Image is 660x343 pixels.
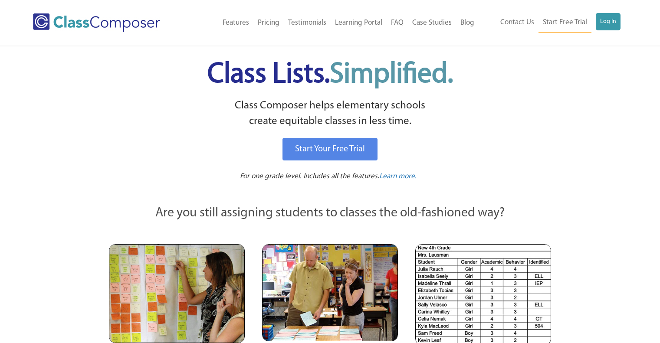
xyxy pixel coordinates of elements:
a: Testimonials [284,13,331,33]
a: Features [218,13,253,33]
a: Contact Us [496,13,539,32]
p: Class Composer helps elementary schools create equitable classes in less time. [108,98,553,130]
span: Start Your Free Trial [295,145,365,154]
a: Start Free Trial [539,13,591,33]
a: FAQ [387,13,408,33]
a: Case Studies [408,13,456,33]
span: Learn more. [379,173,417,180]
a: Learn more. [379,171,417,182]
img: Teachers Looking at Sticky Notes [109,244,245,343]
a: Learning Portal [331,13,387,33]
nav: Header Menu [188,13,478,33]
span: Simplified. [330,61,453,89]
span: Class Lists. [207,61,453,89]
img: Blue and Pink Paper Cards [262,244,398,341]
nav: Header Menu [479,13,621,33]
span: For one grade level. Includes all the features. [240,173,379,180]
img: Class Composer [33,13,160,32]
a: Log In [596,13,621,30]
a: Pricing [253,13,284,33]
p: Are you still assigning students to classes the old-fashioned way? [109,204,552,223]
a: Start Your Free Trial [282,138,378,160]
a: Blog [456,13,479,33]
